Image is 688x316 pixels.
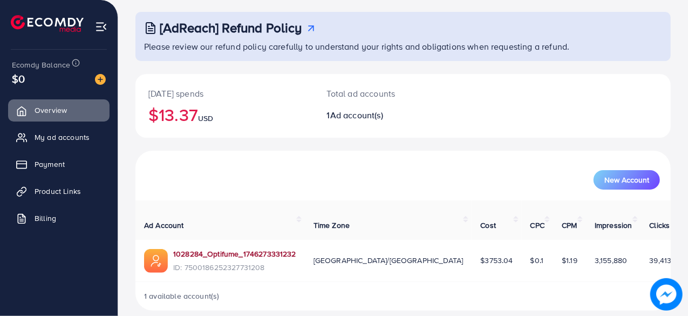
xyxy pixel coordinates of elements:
a: Overview [8,99,110,121]
span: Ad account(s) [330,109,383,121]
span: CPC [530,220,544,231]
span: Ad Account [144,220,184,231]
span: Billing [35,213,56,224]
p: Total ad accounts [327,87,435,100]
span: $0 [12,71,25,86]
a: Billing [8,207,110,229]
span: Overview [35,105,67,116]
h2: $13.37 [148,104,301,125]
span: Time Zone [314,220,350,231]
img: logo [11,15,84,32]
a: 1028284_Optifume_1746273331232 [173,248,296,259]
span: CPM [562,220,577,231]
img: image [650,278,683,311]
span: USD [198,113,213,124]
span: $0.1 [530,255,544,266]
img: menu [95,21,107,33]
span: Clicks [650,220,670,231]
span: $3753.04 [480,255,513,266]
a: Product Links [8,180,110,202]
span: 39,413 [650,255,672,266]
span: New Account [604,176,649,184]
h3: [AdReach] Refund Policy [160,20,302,36]
h2: 1 [327,110,435,120]
span: Cost [480,220,496,231]
span: Payment [35,159,65,170]
a: My ad accounts [8,126,110,148]
img: image [95,74,106,85]
p: Please review our refund policy carefully to understand your rights and obligations when requesti... [144,40,664,53]
p: [DATE] spends [148,87,301,100]
span: My ad accounts [35,132,90,143]
span: Ecomdy Balance [12,59,70,70]
span: [GEOGRAPHIC_DATA]/[GEOGRAPHIC_DATA] [314,255,464,266]
span: ID: 7500186252327731208 [173,262,296,273]
span: 1 available account(s) [144,291,220,301]
img: ic-ads-acc.e4c84228.svg [144,249,168,273]
button: New Account [594,170,660,190]
span: 3,155,880 [595,255,627,266]
span: Product Links [35,186,81,197]
a: Payment [8,153,110,175]
span: $1.19 [562,255,577,266]
span: Impression [595,220,632,231]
